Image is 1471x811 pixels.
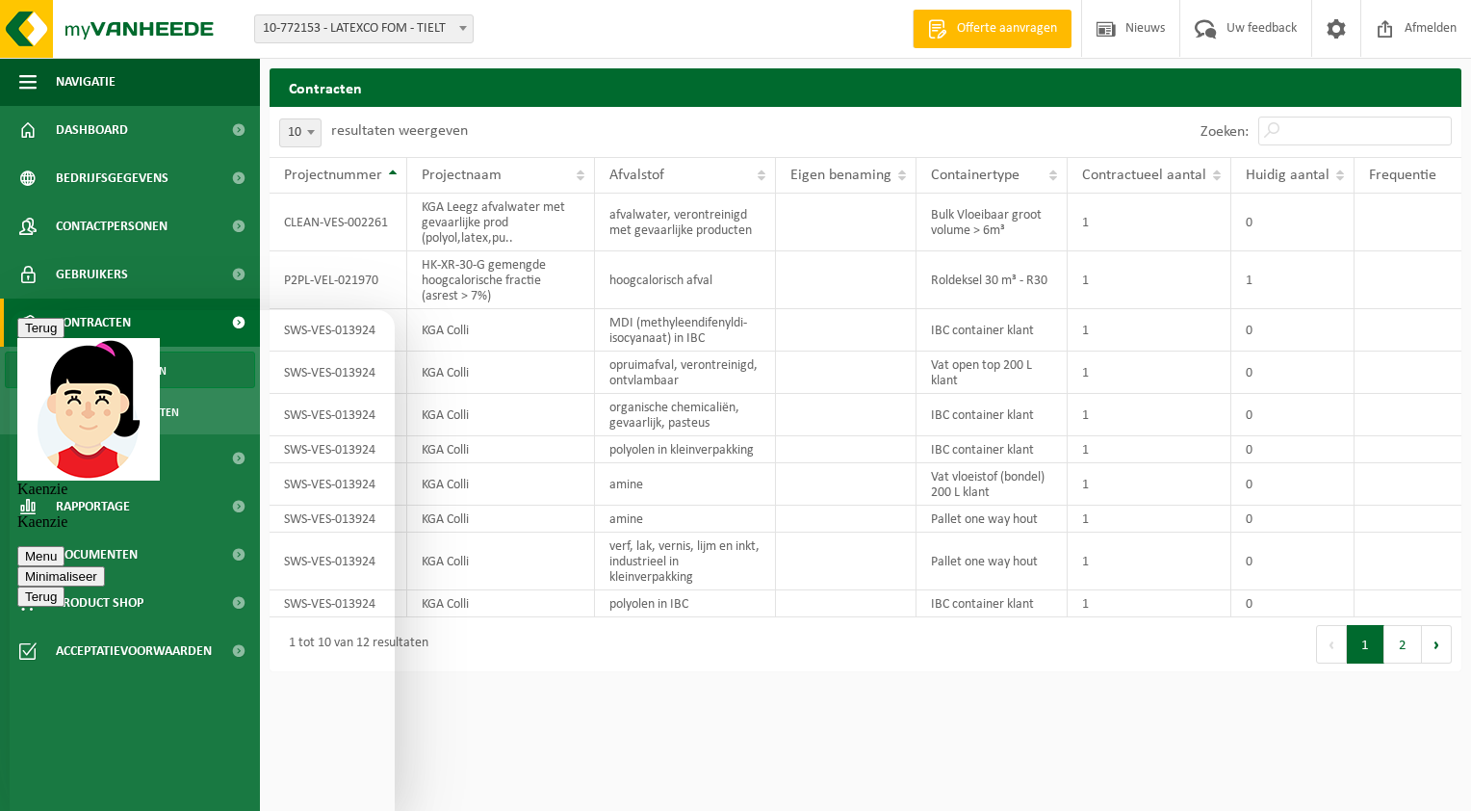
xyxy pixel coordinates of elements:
[595,394,776,436] td: organische chemicaliën, gevaarlijk, pasteus
[931,168,1019,183] span: Containertype
[407,506,595,533] td: KGA Colli
[56,202,168,250] span: Contactpersonen
[422,168,502,183] span: Projectnaam
[595,463,776,506] td: amine
[916,533,1068,590] td: Pallet one way hout
[1068,352,1231,394] td: 1
[1068,590,1231,617] td: 1
[1347,625,1384,664] button: 1
[56,106,128,154] span: Dashboard
[916,309,1068,352] td: IBC container klant
[5,393,255,430] a: Historiek contracten
[1369,168,1436,183] span: Frequentie
[56,299,131,347] span: Contracten
[56,250,128,299] span: Gebruikers
[913,10,1071,48] a: Offerte aanvragen
[1384,625,1422,664] button: 2
[407,533,595,590] td: KGA Colli
[916,463,1068,506] td: Vat vloeistof (bondel) 200 L klant
[407,463,595,506] td: KGA Colli
[331,123,468,139] label: resultaten weergeven
[1068,436,1231,463] td: 1
[407,352,595,394] td: KGA Colli
[407,309,595,352] td: KGA Colli
[1200,124,1249,140] label: Zoeken:
[1422,625,1452,664] button: Next
[595,309,776,352] td: MDI (methyleendifenyldi-isocyanaat) in IBC
[1231,590,1355,617] td: 0
[56,58,116,106] span: Navigatie
[407,590,595,617] td: KGA Colli
[595,436,776,463] td: polyolen in kleinverpakking
[270,194,407,251] td: CLEAN-VES-002261
[595,533,776,590] td: verf, lak, vernis, lijm en inkt, industrieel in kleinverpakking
[595,506,776,533] td: amine
[284,168,382,183] span: Projectnummer
[609,168,664,183] span: Afvalstof
[270,68,1461,106] h2: Contracten
[595,251,776,309] td: hoogcalorisch afval
[279,118,322,147] span: 10
[952,19,1062,39] span: Offerte aanvragen
[280,119,321,146] span: 10
[1068,394,1231,436] td: 1
[595,194,776,251] td: afvalwater, verontreinigd met gevaarlijke producten
[10,310,395,811] iframe: chat widget
[1246,168,1329,183] span: Huidig aantal
[1231,309,1355,352] td: 0
[254,14,474,43] span: 10-772153 - LATEXCO FOM - TIELT
[1082,168,1206,183] span: Contractueel aantal
[270,251,407,309] td: P2PL-VEL-021970
[1231,194,1355,251] td: 0
[916,506,1068,533] td: Pallet one way hout
[1316,625,1347,664] button: Previous
[1231,436,1355,463] td: 0
[1068,463,1231,506] td: 1
[916,251,1068,309] td: Roldeksel 30 m³ - R30
[916,352,1068,394] td: Vat open top 200 L klant
[916,194,1068,251] td: Bulk Vloeibaar groot volume > 6m³
[255,15,473,42] span: 10-772153 - LATEXCO FOM - TIELT
[5,352,255,388] a: Actieve contracten
[1068,251,1231,309] td: 1
[916,590,1068,617] td: IBC container klant
[1068,309,1231,352] td: 1
[270,309,407,352] td: SWS-VES-013924
[1068,506,1231,533] td: 1
[1231,251,1355,309] td: 1
[1068,194,1231,251] td: 1
[1231,394,1355,436] td: 0
[1231,352,1355,394] td: 0
[56,154,168,202] span: Bedrijfsgegevens
[407,251,595,309] td: HK-XR-30-G gemengde hoogcalorische fractie (asrest > 7%)
[916,436,1068,463] td: IBC container klant
[916,394,1068,436] td: IBC container klant
[595,352,776,394] td: opruimafval, verontreinigd, ontvlambaar
[1231,533,1355,590] td: 0
[1068,533,1231,590] td: 1
[407,436,595,463] td: KGA Colli
[1231,463,1355,506] td: 0
[407,394,595,436] td: KGA Colli
[790,168,891,183] span: Eigen benaming
[407,194,595,251] td: KGA Leegz afvalwater met gevaarlijke prod (polyol,latex,pu..
[1231,506,1355,533] td: 0
[595,590,776,617] td: polyolen in IBC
